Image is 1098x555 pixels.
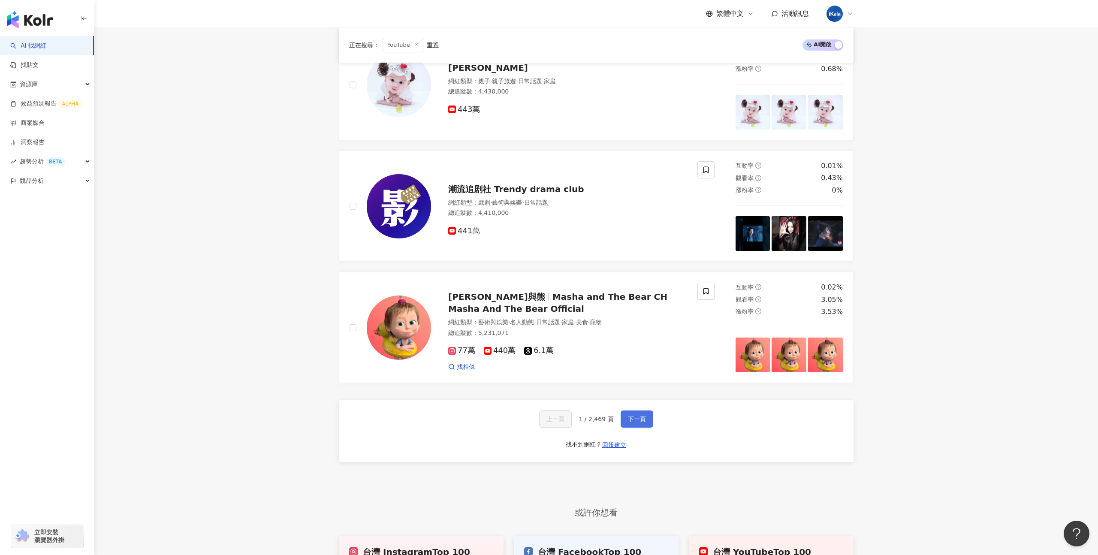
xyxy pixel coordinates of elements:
[539,410,572,428] button: 上一頁
[588,319,590,326] span: ·
[367,53,431,117] img: KOL Avatar
[821,283,843,292] div: 0.02%
[339,151,854,262] a: KOL Avatar潮流追剧社 Trendy drama club網紅類型：戲劇·藝術與娛樂·日常話題總追蹤數：4,410,000441萬互動率question-circle0.01%觀看率qu...
[457,363,475,371] span: 找相似
[448,199,687,207] div: 網紅類型 ：
[448,77,687,86] div: 網紅類型 ：
[736,175,754,181] span: 觀看率
[821,173,843,183] div: 0.43%
[736,308,754,315] span: 漲粉率
[11,525,83,548] a: chrome extension立即安裝 瀏覽器外掛
[522,199,524,206] span: ·
[20,171,44,190] span: 競品分析
[602,438,627,452] button: 回報建立
[448,63,528,73] span: [PERSON_NAME]
[14,529,30,543] img: chrome extension
[827,6,843,22] img: cropped-ikala-app-icon-2.png
[544,78,556,84] span: 家庭
[755,284,761,290] span: question-circle
[534,319,536,326] span: ·
[542,78,544,84] span: ·
[755,187,761,193] span: question-circle
[383,38,423,52] span: YouTube
[484,346,516,355] span: 440萬
[448,363,475,371] a: 找相似
[579,416,613,422] span: 1 / 2,469 頁
[448,105,480,114] span: 443萬
[736,187,754,193] span: 漲粉率
[10,100,82,108] a: 效益預測報告ALPHA
[590,319,602,326] span: 寵物
[448,304,584,314] span: Masha And The Bear Official
[821,307,843,317] div: 3.53%
[772,338,806,372] img: post-image
[492,78,516,84] span: 親子旅遊
[448,209,687,217] div: 總追蹤數 ： 4,410,000
[781,9,809,18] span: 活動訊息
[566,440,602,449] div: 找不到網紅？
[736,284,754,291] span: 互動率
[7,11,53,28] img: logo
[367,174,431,238] img: KOL Avatar
[10,119,45,127] a: 商案媒合
[566,506,626,519] span: 或許你想看
[490,78,492,84] span: ·
[339,29,854,140] a: KOL Avatar[PERSON_NAME]網紅類型：親子·親子旅遊·日常話題·家庭總追蹤數：4,430,000443萬互動率question-circle0.05%觀看率question-c...
[10,61,39,69] a: 找貼文
[448,292,545,302] span: [PERSON_NAME]與熊
[518,78,542,84] span: 日常話題
[516,78,518,84] span: ·
[510,319,534,326] span: 名人動態
[808,216,843,251] img: post-image
[448,87,687,96] div: 總追蹤數 ： 4,430,000
[448,329,687,338] div: 總追蹤數 ： 5,231,071
[478,78,490,84] span: 親子
[1064,521,1089,546] iframe: Help Scout Beacon - Open
[755,66,761,72] span: question-circle
[339,272,854,383] a: KOL Avatar[PERSON_NAME]與熊Masha and The Bear CHMasha And The Bear Official網紅類型：藝術與娛樂·名人動態·日常話題·家庭·...
[10,138,45,147] a: 洞察報告
[716,9,744,18] span: 繁體中文
[560,319,562,326] span: ·
[772,216,806,251] img: post-image
[524,346,554,355] span: 6.1萬
[492,199,522,206] span: 藝術與娛樂
[508,319,510,326] span: ·
[821,161,843,171] div: 0.01%
[736,95,770,130] img: post-image
[448,318,687,327] div: 網紅類型 ：
[448,346,475,355] span: 77萬
[736,162,754,169] span: 互動率
[367,296,431,360] img: KOL Avatar
[772,95,806,130] img: post-image
[536,319,560,326] span: 日常話題
[628,416,646,422] span: 下一頁
[621,410,653,428] button: 下一頁
[20,152,65,171] span: 趨勢分析
[755,175,761,181] span: question-circle
[349,42,379,48] span: 正在搜尋 ：
[821,295,843,305] div: 3.05%
[602,441,626,448] span: 回報建立
[755,296,761,302] span: question-circle
[34,528,64,544] span: 立即安裝 瀏覽器外掛
[832,186,843,195] div: 0%
[552,292,667,302] span: Masha and The Bear CH
[574,319,576,326] span: ·
[478,199,490,206] span: 戲劇
[755,163,761,169] span: question-circle
[427,42,439,48] div: 重置
[10,159,16,165] span: rise
[10,42,46,50] a: searchAI 找網紅
[576,319,588,326] span: 美食
[448,226,480,235] span: 441萬
[808,338,843,372] img: post-image
[448,184,584,194] span: 潮流追剧社 Trendy drama club
[45,157,65,166] div: BETA
[736,296,754,303] span: 觀看率
[478,319,508,326] span: 藝術與娛樂
[736,338,770,372] img: post-image
[524,199,548,206] span: 日常話題
[821,64,843,74] div: 0.68%
[490,199,492,206] span: ·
